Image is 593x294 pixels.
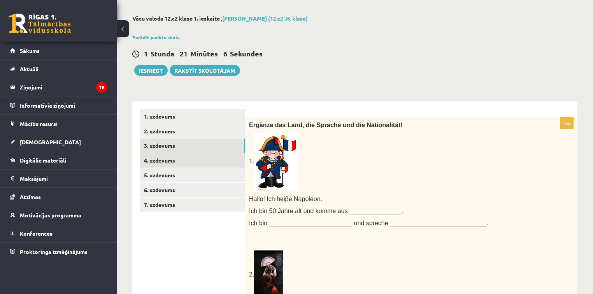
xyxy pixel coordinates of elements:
a: Konferences [10,224,107,242]
a: [PERSON_NAME] (12.c2 JK klase) [222,15,308,22]
legend: Informatīvie ziņojumi [20,96,107,114]
span: 6 [223,49,227,58]
a: Sākums [10,42,107,59]
a: 2. uzdevums [140,124,245,138]
span: β [285,196,289,202]
span: Proktoringa izmēģinājums [20,248,88,255]
span: 21 [180,49,188,58]
span: 1. [249,158,298,164]
a: 7. uzdevums [140,198,245,212]
span: Sekundes [230,49,263,58]
legend: Ziņojumi [20,78,107,96]
a: Motivācijas programma [10,206,107,224]
a: Maksājumi [10,170,107,187]
a: Digitālie materiāli [10,151,107,169]
a: 6. uzdevums [140,183,245,197]
span: Motivācijas programma [20,212,81,219]
p: 15p [560,117,574,129]
legend: Maksājumi [20,170,107,187]
a: [DEMOGRAPHIC_DATA] [10,133,107,151]
span: Minūtes [190,49,218,58]
a: Mācību resursi [10,115,107,133]
span: Mācību resursi [20,120,58,127]
span: Ergänze das Land, die Sprache und die Nationalität! [249,122,403,128]
a: Proktoringa izmēģinājums [10,243,107,261]
a: Informatīvie ziņojumi [10,96,107,114]
a: Aktuāli [10,60,107,78]
span: 2. [249,271,254,278]
span: Digitālie materiāli [20,157,66,164]
span: Atzīmes [20,193,41,200]
button: Iesniegt [134,65,168,76]
span: Sākums [20,47,40,54]
span: e Napoléon. [289,196,322,202]
span: Stunda [151,49,174,58]
a: Parādīt punktu skalu [132,34,180,40]
a: 3. uzdevums [140,138,245,153]
i: 19 [96,82,107,93]
span: Hallo! Ich hei [249,196,285,202]
span: Konferences [20,230,53,237]
h2: Vācu valoda 12.c2 klase 1. ieskaite , [132,15,577,22]
span: 1 [144,49,148,58]
span: Ich bin 50 Jahre alt und komme aus _______________. [249,208,403,214]
img: Resultado de imagem para french clipart [254,133,298,191]
span: [DEMOGRAPHIC_DATA] [20,138,81,145]
a: Rakstīt skolotājam [170,65,240,76]
span: Ich bin ________________________ und spreche ____________________________. [249,220,489,226]
a: Ziņojumi19 [10,78,107,96]
a: Rīgas 1. Tālmācības vidusskola [9,14,71,33]
span: Aktuāli [20,65,39,72]
a: 5. uzdevums [140,168,245,182]
a: 4. uzdevums [140,153,245,168]
a: Atzīmes [10,188,107,206]
a: 1. uzdevums [140,109,245,124]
